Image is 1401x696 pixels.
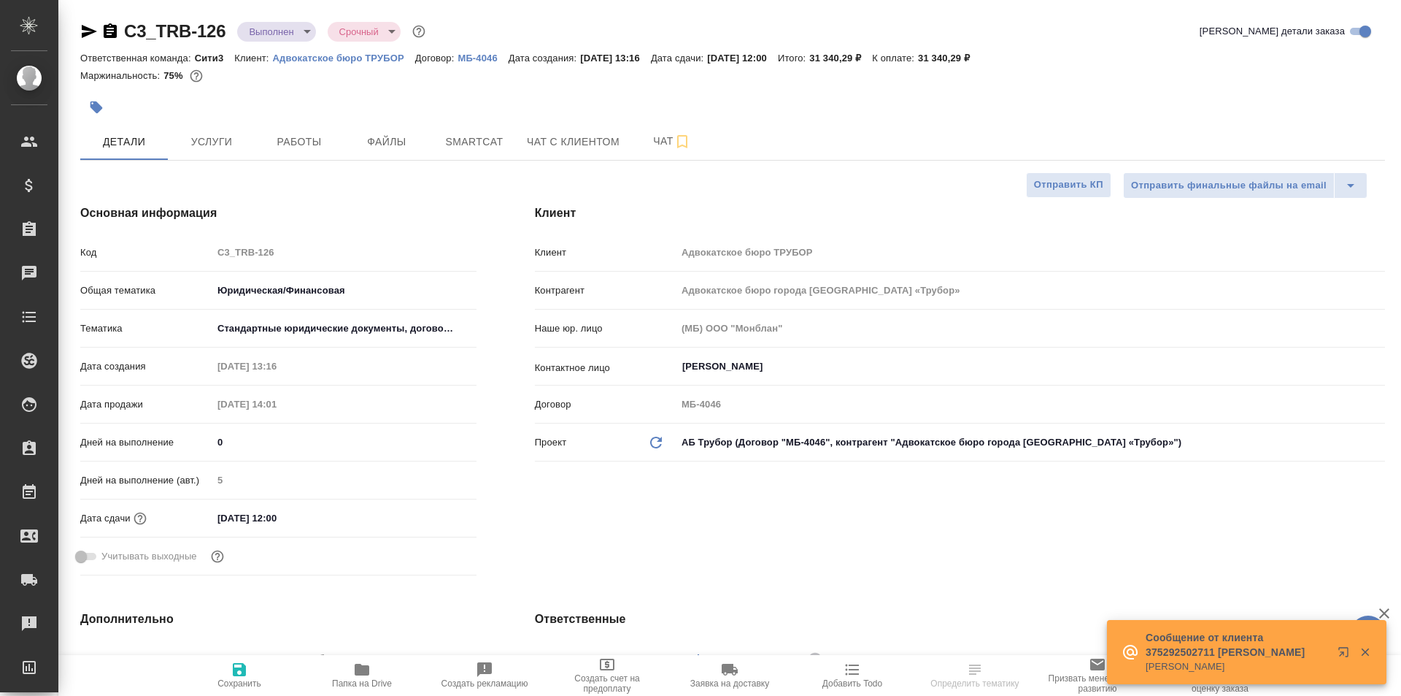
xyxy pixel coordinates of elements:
div: Выполнен [328,22,401,42]
span: Файлы [352,133,422,151]
p: Проект [535,435,567,450]
span: Чат [637,132,707,150]
p: МБ-4046 [458,53,508,64]
p: 31 340,29 ₽ [809,53,872,64]
input: ✎ Введи что-нибудь [212,432,476,453]
p: Клиент: [234,53,272,64]
p: Дата продажи [80,397,212,412]
a: Адвокатское бюро ТРУБОР [273,51,415,64]
input: Пустое поле [212,394,340,415]
p: Контрагент [535,283,676,298]
span: Услуги [177,133,247,151]
div: Выполнен [237,22,315,42]
p: Маржинальность: [80,70,163,81]
button: Выполнен [244,26,298,38]
p: Ответственная команда: [80,53,195,64]
input: Пустое поле [212,470,476,491]
button: Скопировать ссылку [101,23,119,40]
p: Дней на выполнение (авт.) [80,473,212,488]
p: Наше юр. лицо [535,321,676,336]
p: Дата создания: [509,53,580,64]
button: Создать счет на предоплату [546,655,668,696]
button: Сохранить [178,655,301,696]
button: Создать рекламацию [423,655,546,696]
input: ✎ Введи что-нибудь [212,508,340,529]
h4: Ответственные [535,611,1385,628]
p: 31 340,29 ₽ [918,53,981,64]
button: Срочный [335,26,383,38]
span: Папка на Drive [332,678,392,689]
p: [DATE] 12:00 [707,53,778,64]
p: Адвокатское бюро ТРУБОР [273,53,415,64]
input: Пустое поле [676,280,1385,301]
p: Код [80,245,212,260]
span: Smartcat [439,133,509,151]
h4: Клиент [535,204,1385,222]
p: Клиент [535,245,676,260]
button: Если добавить услуги и заполнить их объемом, то дата рассчитается автоматически [131,509,150,528]
p: Сообщение от клиента 375292502711 [PERSON_NAME] [1146,630,1328,659]
span: [PERSON_NAME] детали заказа [1200,24,1345,39]
button: 🙏 [1350,616,1386,652]
span: Призвать менеджера по развитию [1045,673,1150,694]
h4: Дополнительно [80,611,476,628]
button: Открыть в новой вкладке [1329,638,1364,673]
span: Детали [89,133,159,151]
button: Отправить КП [1026,172,1111,198]
div: Юридическая/Финансовая [212,278,476,303]
p: Дата сдачи: [651,53,707,64]
span: Заявка на доставку [690,678,769,689]
p: К оплате: [872,53,918,64]
button: Скопировать ссылку для ЯМессенджера [80,23,98,40]
span: Чат с клиентом [527,133,620,151]
div: АБ Трубор (Договор "МБ-4046", контрагент "Адвокатское бюро города [GEOGRAPHIC_DATA] «Трубор»") [676,430,1385,455]
input: Пустое поле [212,648,476,669]
a: C3_TRB-126 [124,21,225,41]
button: Папка на Drive [301,655,423,696]
button: Отправить финальные файлы на email [1123,172,1335,199]
span: [PERSON_NAME] [722,652,811,667]
p: Клиентские менеджеры [535,654,676,668]
p: [DATE] 13:16 [580,53,651,64]
span: Отправить КП [1034,177,1103,194]
p: Общая тематика [80,283,212,298]
div: [PERSON_NAME] [722,650,827,668]
span: Создать счет на предоплату [555,673,660,694]
p: Договор: [415,53,458,64]
p: Договор [535,397,676,412]
p: Тематика [80,321,212,336]
button: Призвать менеджера по развитию [1036,655,1159,696]
div: split button [1123,172,1367,199]
input: Пустое поле [676,394,1385,415]
button: Добавить Todo [791,655,914,696]
input: Пустое поле [676,318,1385,339]
span: Определить тематику [930,678,1019,689]
button: 6549.35 RUB; [187,66,206,85]
p: Дата создания [80,359,212,374]
p: Сити3 [195,53,235,64]
button: Определить тематику [914,655,1036,696]
h4: Основная информация [80,204,476,222]
p: Путь на drive [80,651,212,666]
button: Добавить менеджера [681,642,716,677]
span: Добавить Todo [822,678,882,689]
p: Контактное лицо [535,361,676,375]
input: Пустое поле [676,242,1385,263]
button: Закрыть [1350,646,1380,659]
input: Пустое поле [212,356,340,377]
p: [PERSON_NAME] [1146,659,1328,674]
button: Заявка на доставку [668,655,791,696]
span: Сохранить [217,678,261,689]
a: МБ-4046 [458,51,508,64]
input: Пустое поле [212,242,476,263]
button: Доп статусы указывают на важность/срочность заказа [409,22,428,41]
p: Дней на выполнение [80,435,212,450]
span: Отправить финальные файлы на email [1131,177,1327,194]
button: Выбери, если сб и вс нужно считать рабочими днями для выполнения заказа. [208,547,227,566]
svg: Подписаться [674,133,691,150]
span: Создать рекламацию [441,678,528,689]
button: Добавить тэг [80,91,112,123]
div: Стандартные юридические документы, договоры, уставы [212,316,476,341]
p: Дата сдачи [80,511,131,526]
button: Open [1377,365,1380,368]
